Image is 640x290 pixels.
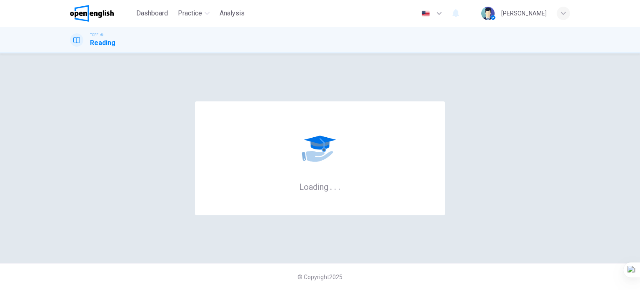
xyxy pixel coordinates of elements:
h6: Loading [299,181,341,192]
span: TOEFL® [90,32,103,38]
span: Practice [178,8,202,18]
h1: Reading [90,38,115,48]
span: Analysis [220,8,245,18]
button: Analysis [216,6,248,21]
img: OpenEnglish logo [70,5,114,22]
img: en [420,10,431,17]
a: OpenEnglish logo [70,5,133,22]
span: © Copyright 2025 [297,274,342,280]
img: Profile picture [481,7,495,20]
button: Dashboard [133,6,171,21]
button: Practice [175,6,213,21]
div: [PERSON_NAME] [501,8,547,18]
h6: . [330,179,332,193]
h6: . [334,179,337,193]
h6: . [338,179,341,193]
span: Dashboard [136,8,168,18]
